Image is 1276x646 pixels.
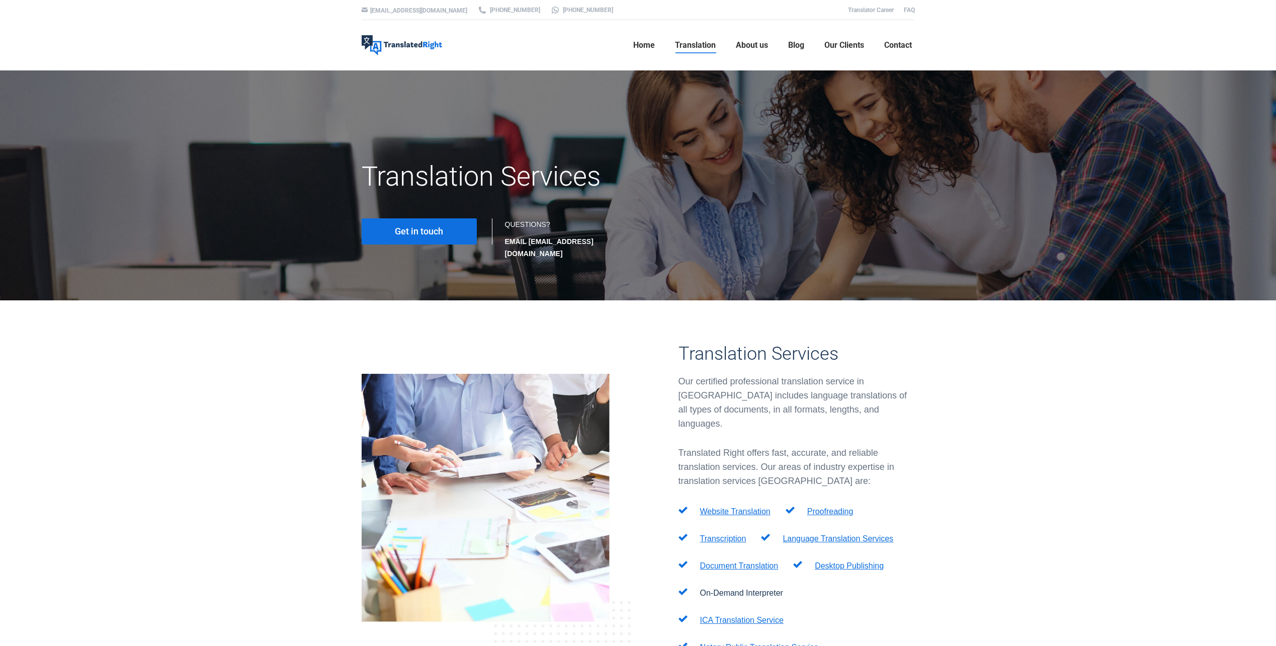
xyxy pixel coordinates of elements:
h1: Translation Services [362,160,725,193]
img: null [678,534,688,541]
span: Contact [884,40,912,50]
div: Our certified professional translation service in [GEOGRAPHIC_DATA] includes language translation... [678,374,915,431]
a: [PHONE_NUMBER] [550,6,613,15]
a: Document Translation [700,561,779,570]
span: Home [633,40,655,50]
img: Translated Right [362,35,442,55]
a: FAQ [904,7,915,14]
span: Blog [788,40,804,50]
p: Translated Right offers fast, accurate, and reliable translation services. Our areas of industry ... [678,446,915,488]
p: On-Demand Interpreter [700,587,783,599]
img: null [678,615,688,622]
a: Translation [672,29,719,61]
img: null [786,507,795,514]
span: Get in touch [395,226,443,236]
h3: Translation Services [678,343,915,364]
a: Transcription [700,534,746,543]
img: null [793,561,802,568]
a: Language Translation Services [783,534,893,543]
strong: EMAIL [EMAIL_ADDRESS][DOMAIN_NAME] [505,237,593,258]
span: Translation [675,40,716,50]
a: About us [733,29,771,61]
a: Contact [881,29,915,61]
a: Website Translation [700,507,771,516]
img: Image of translation of company documents by professional translators [362,374,631,643]
a: [PHONE_NUMBER] [477,6,540,15]
img: null [761,534,770,541]
img: null [678,507,688,514]
a: ICA Translation Service [700,616,784,624]
span: About us [736,40,768,50]
a: [EMAIL_ADDRESS][DOMAIN_NAME] [370,7,467,14]
span: Our Clients [824,40,864,50]
div: QUESTIONS? [505,218,628,260]
a: Our Clients [821,29,867,61]
a: Home [630,29,658,61]
img: null [678,588,688,595]
a: Desktop Publishing [815,561,884,570]
a: Translator Career [848,7,894,14]
a: Get in touch [362,218,477,245]
img: null [678,561,688,568]
a: Proofreading [807,507,854,516]
a: Blog [785,29,807,61]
